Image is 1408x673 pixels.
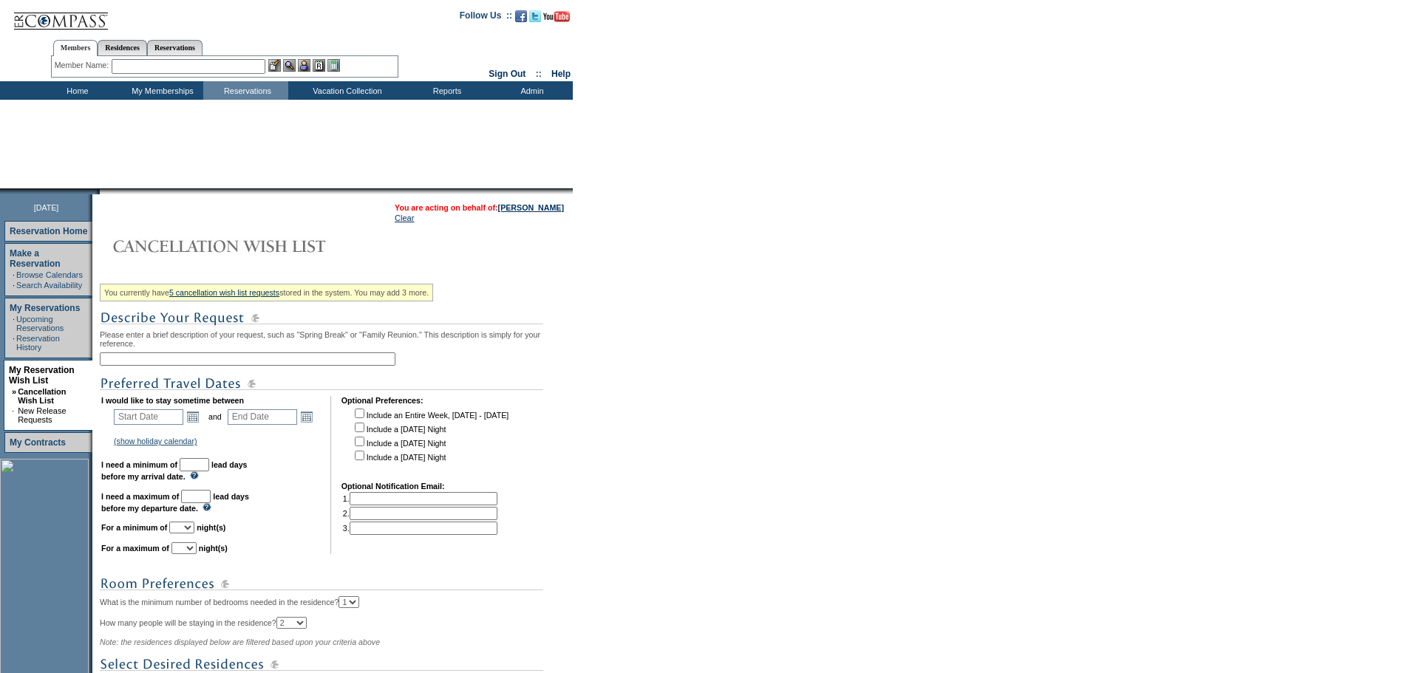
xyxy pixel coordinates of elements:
td: · [13,334,15,352]
b: night(s) [197,523,225,532]
img: subTtlRoomPreferences.gif [100,575,543,593]
img: questionMark_lightBlue.gif [203,503,211,511]
input: Date format: M/D/Y. Shortcut keys: [T] for Today. [UP] or [.] for Next Day. [DOWN] or [,] for Pre... [114,409,183,425]
td: Include an Entire Week, [DATE] - [DATE] Include a [DATE] Night Include a [DATE] Night Include a [... [352,406,509,471]
a: My Reservations [10,303,80,313]
b: Optional Notification Email: [341,482,445,491]
img: b_calculator.gif [327,59,340,72]
img: Cancellation Wish List [100,231,395,261]
a: Residences [98,40,147,55]
span: :: [536,69,542,79]
div: You currently have stored in the system. You may add 3 more. [100,284,433,301]
td: Reports [403,81,488,100]
span: Note: the residences displayed below are filtered based upon your criteria above [100,638,380,646]
a: Search Availability [16,281,82,290]
a: Cancellation Wish List [18,387,66,405]
a: Clear [395,213,414,222]
a: 5 cancellation wish list requests [169,288,279,297]
img: questionMark_lightBlue.gif [190,471,199,479]
a: Help [551,69,571,79]
img: b_edit.gif [268,59,281,72]
a: Members [53,40,98,56]
b: night(s) [199,544,228,553]
a: Upcoming Reservations [16,315,64,332]
img: Become our fan on Facebook [515,10,527,22]
td: 3. [343,522,497,535]
a: My Contracts [10,437,66,448]
b: For a minimum of [101,523,167,532]
b: For a maximum of [101,544,169,553]
span: You are acting on behalf of: [395,203,564,212]
b: I would like to stay sometime between [101,396,244,405]
img: Follow us on Twitter [529,10,541,22]
b: Optional Preferences: [341,396,424,405]
td: · [13,315,15,332]
a: Sign Out [489,69,526,79]
a: Open the calendar popup. [185,409,201,425]
a: Make a Reservation [10,248,61,269]
a: New Release Requests [18,406,66,424]
b: lead days before my arrival date. [101,460,248,481]
a: Follow us on Twitter [529,15,541,24]
img: Subscribe to our YouTube Channel [543,11,570,22]
td: Home [33,81,118,100]
td: · [12,406,16,424]
img: Reservations [313,59,325,72]
a: (show holiday calendar) [114,437,197,445]
td: · [13,281,15,290]
td: Follow Us :: [460,9,512,27]
b: lead days before my departure date. [101,492,249,513]
a: [PERSON_NAME] [498,203,564,212]
img: promoShadowLeftCorner.gif [95,188,100,194]
td: · [13,270,15,279]
img: blank.gif [100,188,101,194]
a: Become our fan on Facebook [515,15,527,24]
a: Reservation Home [10,226,87,236]
div: Member Name: [55,59,112,72]
img: Impersonate [298,59,310,72]
td: and [206,406,224,427]
b: I need a maximum of [101,492,179,501]
span: [DATE] [34,203,59,212]
b: I need a minimum of [101,460,177,469]
td: 2. [343,507,497,520]
a: Reservations [147,40,203,55]
td: Vacation Collection [288,81,403,100]
td: Admin [488,81,573,100]
input: Date format: M/D/Y. Shortcut keys: [T] for Today. [UP] or [.] for Next Day. [DOWN] or [,] for Pre... [228,409,297,425]
td: My Memberships [118,81,203,100]
td: Reservations [203,81,288,100]
a: Subscribe to our YouTube Channel [543,15,570,24]
b: » [12,387,16,396]
a: My Reservation Wish List [9,365,75,386]
a: Open the calendar popup. [299,409,315,425]
td: 1. [343,492,497,505]
a: Reservation History [16,334,60,352]
img: View [283,59,296,72]
a: Browse Calendars [16,270,83,279]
